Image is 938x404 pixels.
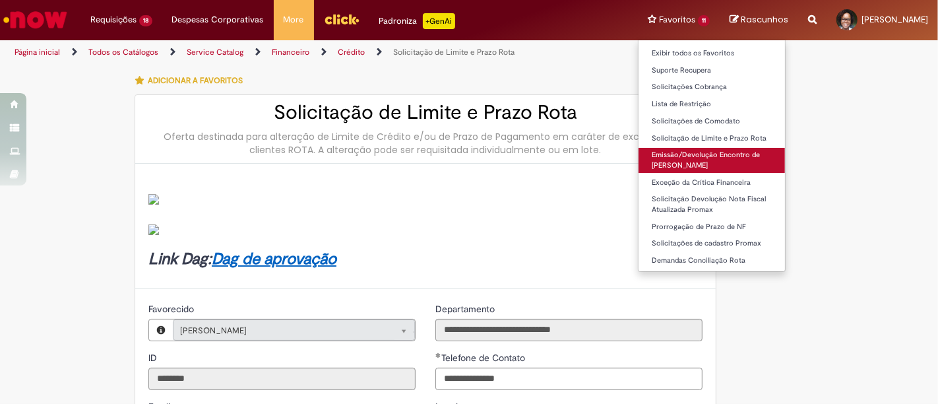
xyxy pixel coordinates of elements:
a: Todos os Catálogos [88,47,158,57]
span: Somente leitura - ID [148,352,160,364]
input: Departamento [435,319,703,341]
img: sys_attachment.do [148,224,159,235]
strong: Link Dag: [148,249,336,269]
button: Favorecido, Visualizar este registro Camila Soares Dos Santos [149,320,173,341]
span: More [284,13,304,26]
ul: Trilhas de página [10,40,615,65]
input: ID [148,368,416,390]
a: Rascunhos [730,14,788,26]
a: [PERSON_NAME]Limpar campo Favorecido [173,320,415,341]
span: 11 [698,15,710,26]
a: Solicitações de cadastro Promax [639,236,785,251]
button: Adicionar a Favoritos [135,67,250,94]
img: ServiceNow [1,7,69,33]
span: [PERSON_NAME] [861,14,928,25]
span: [PERSON_NAME] [180,320,381,341]
a: Financeiro [272,47,309,57]
a: Solicitação Devolução Nota Fiscal Atualizada Promax [639,192,785,217]
a: Exceção da Crítica Financeira [639,176,785,190]
p: +GenAi [423,13,455,29]
a: Suporte Recupera [639,63,785,78]
a: Dag de aprovação [212,249,336,269]
img: sys_attachment.do [148,194,159,205]
span: Despesas Corporativas [172,13,264,26]
a: Exibir todos os Favoritos [639,46,785,61]
span: Obrigatório Preenchido [435,353,441,358]
span: Somente leitura - Departamento [435,303,497,315]
div: Padroniza [379,13,455,29]
a: Solicitações de Comodato [639,114,785,129]
span: Favoritos [659,13,695,26]
label: Somente leitura - Departamento [435,302,497,316]
h2: Solicitação de Limite e Prazo Rota [148,102,703,123]
a: Lista de Restrição [639,97,785,112]
span: Adicionar a Favoritos [148,75,243,86]
span: Somente leitura - Favorecido [148,303,197,315]
a: Prorrogação de Prazo de NF [639,220,785,234]
a: Demandas Conciliação Rota [639,253,785,268]
span: 18 [139,15,152,26]
a: Solicitação de Limite e Prazo Rota [393,47,515,57]
a: Emissão/Devolução Encontro de [PERSON_NAME] [639,148,785,172]
span: Rascunhos [741,13,788,26]
a: Solicitação de Limite e Prazo Rota [639,131,785,146]
label: Somente leitura - ID [148,351,160,364]
a: Solicitações Cobrança [639,80,785,94]
span: Telefone de Contato [441,352,528,364]
a: Crédito [338,47,365,57]
ul: Favoritos [638,40,786,272]
input: Telefone de Contato [435,368,703,390]
span: Requisições [90,13,137,26]
a: Service Catalog [187,47,243,57]
div: Oferta destinada para alteração de Limite de Crédito e/ou de Prazo de Pagamento em caráter de exc... [148,130,703,156]
a: Página inicial [15,47,60,57]
img: click_logo_yellow_360x200.png [324,9,360,29]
